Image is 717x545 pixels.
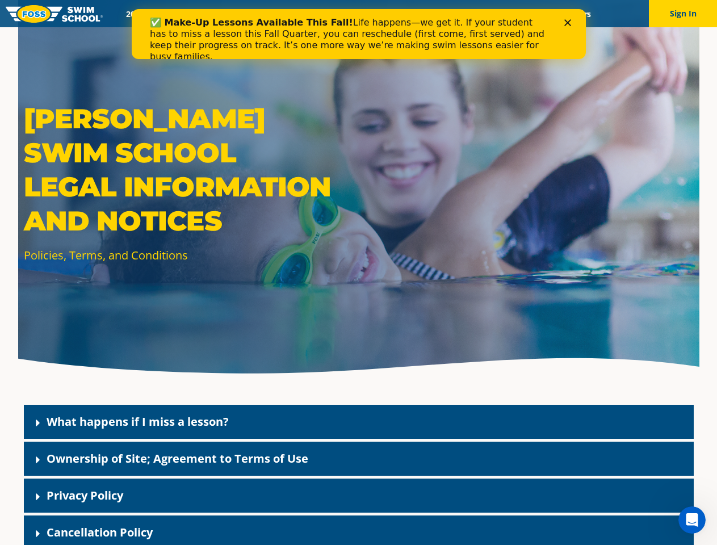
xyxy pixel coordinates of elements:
p: [PERSON_NAME] Swim School Legal Information and Notices [24,102,353,238]
a: Careers [554,9,601,19]
div: Ownership of Site; Agreement to Terms of Use [24,442,694,476]
img: FOSS Swim School Logo [6,5,103,23]
div: Privacy Policy [24,479,694,513]
a: Swim Path® Program [235,9,334,19]
a: 2025 Calendar [116,9,187,19]
a: Ownership of Site; Agreement to Terms of Use [47,451,308,466]
div: What happens if I miss a lesson? [24,405,694,439]
a: Privacy Policy [47,488,123,503]
a: Cancellation Policy [47,525,153,540]
iframe: Intercom live chat banner [132,9,586,59]
b: ✅ Make-Up Lessons Available This Fall! [18,8,221,19]
a: Swim Like [PERSON_NAME] [398,9,518,19]
p: Policies, Terms, and Conditions [24,247,353,263]
iframe: Intercom live chat [678,506,706,534]
div: Life happens—we get it. If your student has to miss a lesson this Fall Quarter, you can reschedul... [18,8,418,53]
a: Schools [187,9,235,19]
a: About FOSS [334,9,398,19]
div: Close [433,10,444,17]
a: Blog [518,9,554,19]
a: What happens if I miss a lesson? [47,414,229,429]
